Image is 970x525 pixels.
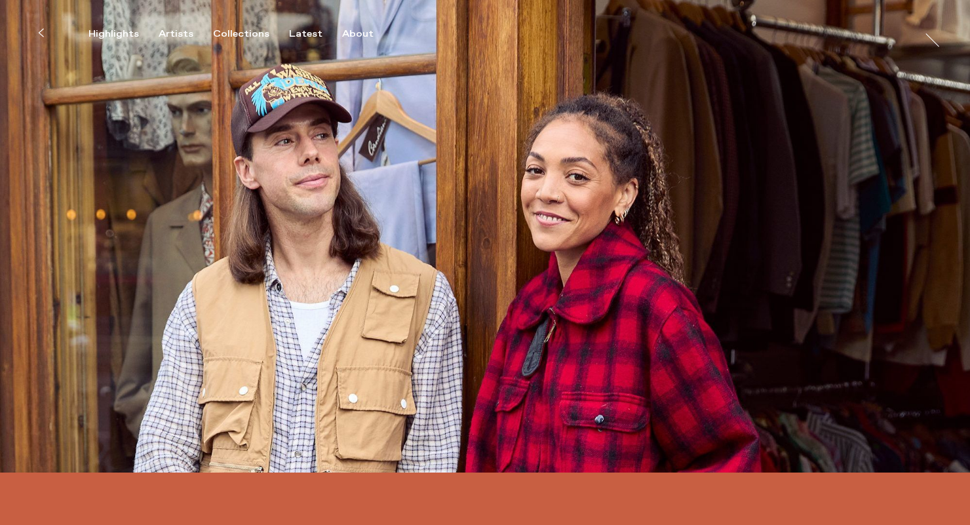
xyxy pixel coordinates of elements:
[342,28,393,40] button: About
[213,28,269,40] div: Collections
[342,28,374,40] div: About
[213,28,289,40] button: Collections
[289,28,322,40] div: Latest
[159,28,193,40] div: Artists
[88,28,139,40] div: Highlights
[88,28,159,40] button: Highlights
[289,28,342,40] button: Latest
[159,28,213,40] button: Artists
